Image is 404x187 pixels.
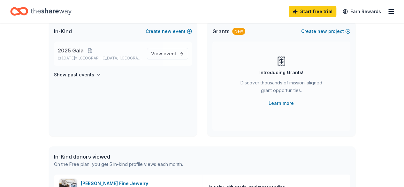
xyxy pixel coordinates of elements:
[259,69,303,76] div: Introducing Grants!
[54,71,101,79] button: Show past events
[79,56,141,61] span: [GEOGRAPHIC_DATA], [GEOGRAPHIC_DATA]
[339,6,385,17] a: Earn Rewards
[54,153,183,160] div: In-Kind donors viewed
[164,51,176,56] span: event
[54,27,72,35] span: In-Kind
[289,6,336,17] a: Start free trial
[10,4,72,19] a: Home
[146,27,192,35] button: Createnewevent
[238,79,325,97] div: Discover thousands of mission-aligned grant opportunities.
[147,48,188,59] a: View event
[301,27,350,35] button: Createnewproject
[317,27,327,35] span: new
[212,27,230,35] span: Grants
[232,28,245,35] div: New
[162,27,172,35] span: new
[269,99,294,107] a: Learn more
[151,50,176,58] span: View
[58,47,84,54] span: 2025 Gala
[54,71,94,79] h4: Show past events
[54,160,183,168] div: On the Free plan, you get 5 in-kind profile views each month.
[58,56,142,61] p: [DATE] •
